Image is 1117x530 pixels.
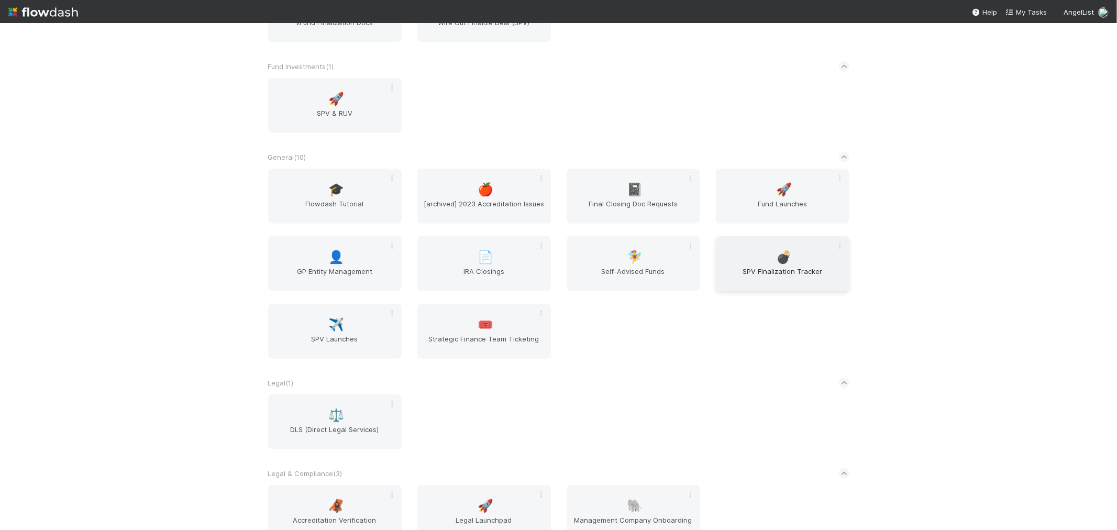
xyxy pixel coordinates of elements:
[776,250,792,264] span: 💣
[1098,7,1109,18] img: avatar_cbf6e7c1-1692-464b-bc1b-b8582b2cbdce.png
[478,183,493,196] span: 🍎
[268,394,402,449] a: ⚖️DLS (Direct Legal Services)
[422,198,547,219] span: [archived] 2023 Accreditation Issues
[1064,8,1094,16] span: AngelList
[720,198,845,219] span: Fund Launches
[417,304,551,359] a: 🎟️Strategic Finance Team Ticketing
[571,266,696,287] span: Self-Advised Funds
[272,108,397,129] span: SPV & RUV
[268,236,402,291] a: 👤GP Entity Management
[268,469,342,478] span: Legal & Compliance ( 3 )
[268,62,334,71] span: Fund Investments ( 1 )
[417,236,551,291] a: 📄IRA Closings
[328,250,344,264] span: 👤
[328,499,344,513] span: 🦧
[567,236,700,291] a: 🧚‍♀️Self-Advised Funds
[268,169,402,224] a: 🎓Flowdash Tutorial
[478,250,493,264] span: 📄
[268,153,306,161] span: General ( 10 )
[720,266,845,287] span: SPV Finalization Tracker
[272,266,397,287] span: GP Entity Management
[328,408,344,422] span: ⚖️
[627,250,643,264] span: 🧚‍♀️
[268,78,402,133] a: 🚀SPV & RUV
[972,7,997,17] div: Help
[272,17,397,38] span: vFund Finalization Docs
[328,318,344,332] span: ✈️
[328,183,344,196] span: 🎓
[478,499,493,513] span: 🚀
[478,318,493,332] span: 🎟️
[627,183,643,196] span: 📓
[1005,7,1047,17] a: My Tasks
[8,3,78,21] img: logo-inverted-e16ddd16eac7371096b0.svg
[268,304,402,359] a: ✈️SPV Launches
[422,334,547,355] span: Strategic Finance Team Ticketing
[716,169,849,224] a: 🚀Fund Launches
[716,236,849,291] a: 💣SPV Finalization Tracker
[272,198,397,219] span: Flowdash Tutorial
[268,379,294,387] span: Legal ( 1 )
[1005,8,1047,16] span: My Tasks
[776,183,792,196] span: 🚀
[567,169,700,224] a: 📓Final Closing Doc Requests
[422,266,547,287] span: IRA Closings
[571,198,696,219] span: Final Closing Doc Requests
[422,17,547,38] span: Wire Out Finalize Deal (SPV)
[272,424,397,445] span: DLS (Direct Legal Services)
[272,334,397,355] span: SPV Launches
[627,499,643,513] span: 🐘
[417,169,551,224] a: 🍎[archived] 2023 Accreditation Issues
[328,92,344,106] span: 🚀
